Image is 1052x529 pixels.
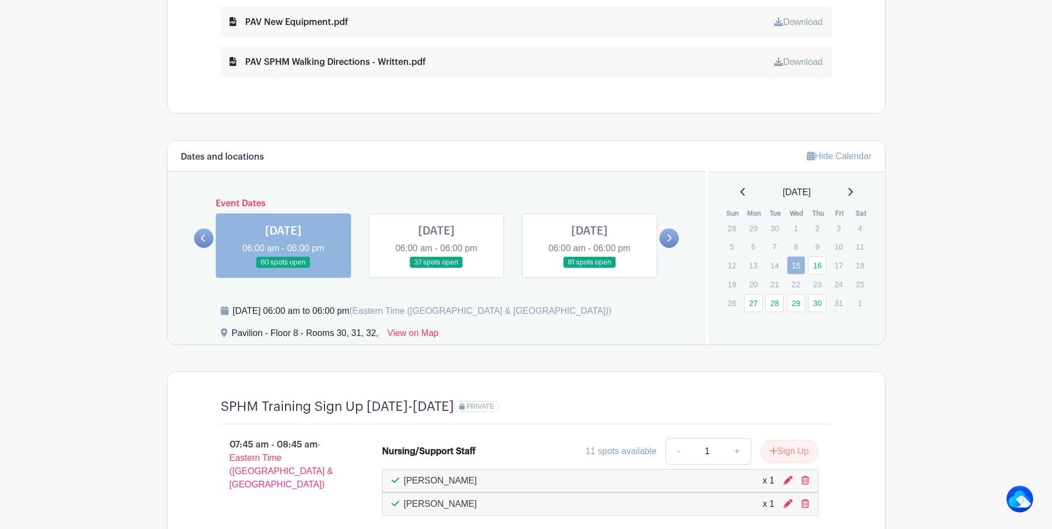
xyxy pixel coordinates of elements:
p: 07:45 am - 08:45 am [203,434,365,496]
p: 11 [851,238,869,255]
th: Thu [807,208,829,219]
h4: SPHM Training Sign Up [DATE]-[DATE] [221,399,454,415]
p: 20 [744,276,763,293]
a: 29 [787,294,805,312]
p: 3 [830,220,848,237]
p: 1 [787,220,805,237]
a: 27 [744,294,763,312]
p: 9 [808,238,826,255]
p: 6 [744,238,763,255]
p: 22 [787,276,805,293]
p: 2 [808,220,826,237]
a: Download [774,57,822,67]
p: 29 [744,220,763,237]
p: 24 [830,276,848,293]
p: 12 [723,257,741,274]
div: [DATE] 06:00 am to 06:00 pm [233,304,612,318]
p: 8 [787,238,805,255]
a: Hide Calendar [807,151,871,161]
h6: Event Dates [214,199,660,209]
h6: Dates and locations [181,152,264,162]
a: Download [774,17,822,27]
a: 15 [787,256,805,274]
span: - Eastern Time ([GEOGRAPHIC_DATA] & [GEOGRAPHIC_DATA]) [230,440,333,489]
span: PRIVATE [466,403,494,410]
p: 4 [851,220,869,237]
p: [PERSON_NAME] [404,474,477,487]
a: + [723,438,751,465]
p: 31 [830,294,848,312]
button: Sign Up [760,440,819,463]
p: 10 [830,238,848,255]
p: 13 [744,257,763,274]
p: 14 [765,257,784,274]
th: Wed [786,208,808,219]
span: [DATE] [783,186,811,199]
p: 21 [765,276,784,293]
a: View on Map [388,327,439,344]
div: PAV SPHM Walking Directions - Written.pdf [230,55,426,69]
span: (Eastern Time ([GEOGRAPHIC_DATA] & [GEOGRAPHIC_DATA])) [349,306,612,316]
p: [PERSON_NAME] [404,497,477,511]
th: Tue [765,208,786,219]
div: Pavilion - Floor 8 - Rooms 30, 31, 32, [232,327,379,344]
p: 23 [808,276,826,293]
p: 28 [723,220,741,237]
p: 1 [851,294,869,312]
div: Nursing/Support Staff [382,445,476,458]
div: PAV New Equipment.pdf [230,16,348,29]
a: 30 [808,294,826,312]
p: 30 [765,220,784,237]
div: 11 spots available [586,445,657,458]
p: 26 [723,294,741,312]
th: Fri [829,208,851,219]
p: 25 [851,276,869,293]
p: 5 [723,238,741,255]
th: Sun [722,208,744,219]
div: x 1 [763,474,774,487]
p: 17 [830,257,848,274]
a: - [665,438,691,465]
p: 18 [851,257,869,274]
th: Mon [744,208,765,219]
a: 28 [765,294,784,312]
th: Sat [850,208,872,219]
p: 7 [765,238,784,255]
a: 16 [808,256,826,274]
div: x 1 [763,497,774,511]
p: 19 [723,276,741,293]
